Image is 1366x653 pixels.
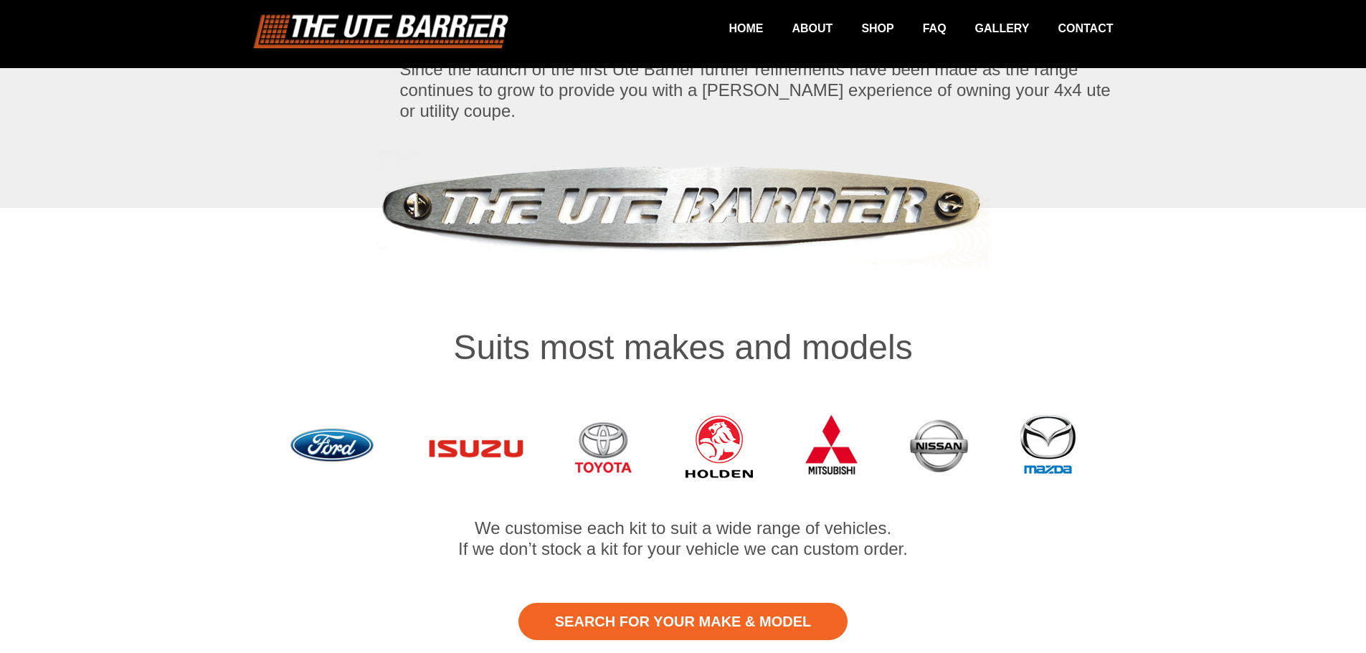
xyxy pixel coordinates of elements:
[763,14,833,42] a: About
[833,14,893,42] a: Shop
[1018,401,1078,492] img: Mazda
[894,14,947,42] a: FAQ
[947,14,1030,42] a: Gallery
[288,401,376,492] img: ford.png
[518,603,848,640] a: Search for Your Make & Model
[1029,14,1113,42] a: Contact
[682,401,756,492] img: Holden
[574,401,634,492] img: Toyota
[908,401,970,492] img: Nissan
[253,518,1114,560] p: We customise each kit to suit a wide range of vehicles. If we don’t stock a kit for your vehicle ...
[424,401,527,492] img: Isuzu
[253,14,509,49] img: logo.png
[253,330,1114,365] h2: Suits most makes and models
[376,151,991,268] img: plat.png
[804,401,860,492] img: Mitsubishi
[700,14,763,42] a: Home
[400,39,1114,122] p: First designs were made in [DATE], with the concept patented later on Pat.2011101694 . Since the ...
